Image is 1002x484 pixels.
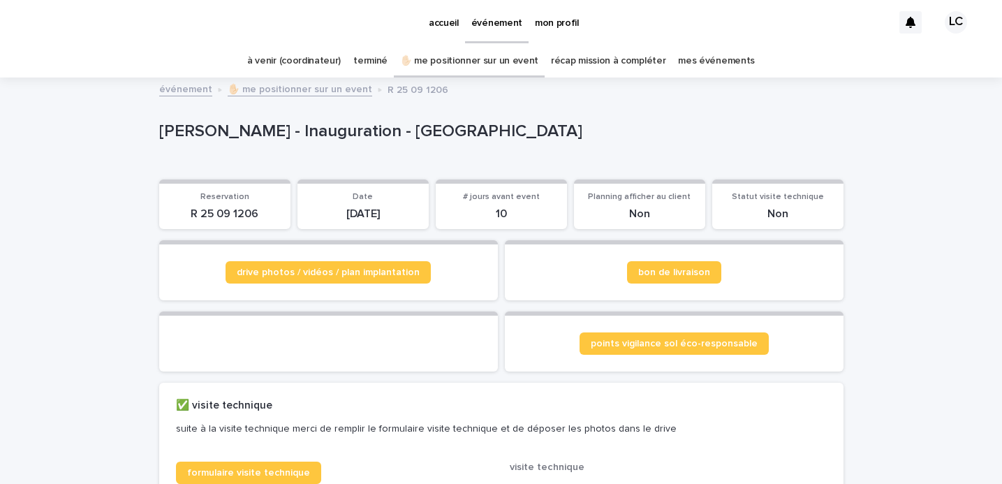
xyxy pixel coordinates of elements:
[627,261,721,284] a: bon de livraison
[247,45,341,78] a: à venir (coordinateur)
[28,8,163,36] img: Ls34BcGeRexTGTNfXpUC
[551,45,665,78] a: récap mission à compléter
[388,81,448,96] p: R 25 09 1206
[945,11,967,34] div: LC
[176,399,272,412] h2: ✅ visite technique
[510,462,584,472] span: visite technique
[580,332,769,355] a: points vigilance sol éco-responsable
[159,122,838,142] p: [PERSON_NAME] - Inauguration - [GEOGRAPHIC_DATA]
[588,193,691,201] span: Planning afficher au client
[732,193,824,201] span: Statut visite technique
[237,267,420,277] span: drive photos / vidéos / plan implantation
[678,45,755,78] a: mes événements
[228,80,372,96] a: ✋🏻 me positionner sur un event
[176,462,321,484] a: formulaire visite technique
[176,423,821,435] p: suite à la visite technique merci de remplir le formulaire visite technique et de déposer les pho...
[400,45,538,78] a: ✋🏻 me positionner sur un event
[353,193,373,201] span: Date
[200,193,249,201] span: Reservation
[187,468,310,478] span: formulaire visite technique
[168,207,282,221] p: R 25 09 1206
[591,339,758,349] span: points vigilance sol éco-responsable
[353,45,388,78] a: terminé
[306,207,420,221] p: [DATE]
[721,207,835,221] p: Non
[582,207,697,221] p: Non
[159,80,212,96] a: événement
[463,193,540,201] span: # jours avant event
[638,267,710,277] span: bon de livraison
[226,261,431,284] a: drive photos / vidéos / plan implantation
[444,207,559,221] p: 10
